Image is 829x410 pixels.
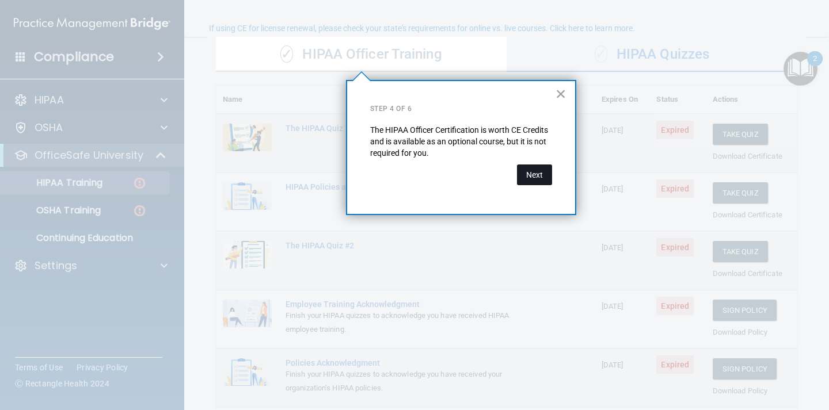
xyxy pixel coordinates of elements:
[280,45,293,63] span: ✓
[370,125,552,159] p: The HIPAA Officer Certification is worth CE Credits and is available as an optional course, but i...
[517,164,552,185] button: Next
[216,37,507,72] div: HIPAA Officer Training
[370,104,552,114] p: Step 4 of 6
[556,85,566,103] button: Close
